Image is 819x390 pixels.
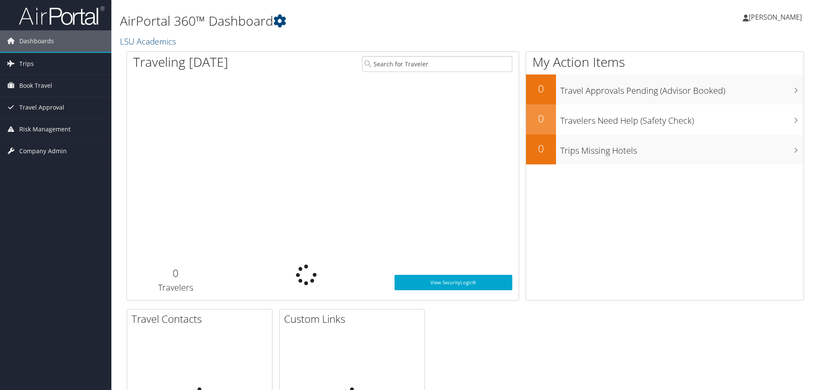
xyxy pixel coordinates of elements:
h2: 0 [526,111,556,126]
span: [PERSON_NAME] [749,12,802,22]
h2: Custom Links [284,312,424,326]
h2: 0 [526,141,556,156]
a: LSU Academics [120,36,178,47]
span: Trips [19,53,34,74]
img: airportal-logo.png [19,6,105,26]
span: Company Admin [19,140,67,162]
h2: 0 [133,266,218,280]
input: Search for Traveler [362,56,512,72]
span: Dashboards [19,30,54,52]
a: [PERSON_NAME] [743,4,810,30]
h2: Travel Contacts [132,312,272,326]
a: 0Travelers Need Help (Safety Check) [526,104,804,134]
h3: Travelers Need Help (Safety Check) [560,110,804,127]
a: 0Trips Missing Hotels [526,134,804,164]
h3: Travelers [133,282,218,294]
h3: Travel Approvals Pending (Advisor Booked) [560,80,804,97]
h1: Traveling [DATE] [133,53,228,71]
span: Risk Management [19,119,71,140]
h1: AirPortal 360™ Dashboard [120,12,580,30]
a: 0Travel Approvals Pending (Advisor Booked) [526,74,804,104]
h1: My Action Items [526,53,804,71]
h2: 0 [526,81,556,96]
h3: Trips Missing Hotels [560,140,804,157]
span: Travel Approval [19,97,64,118]
span: Book Travel [19,75,52,96]
a: View SecurityLogic® [395,275,512,290]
